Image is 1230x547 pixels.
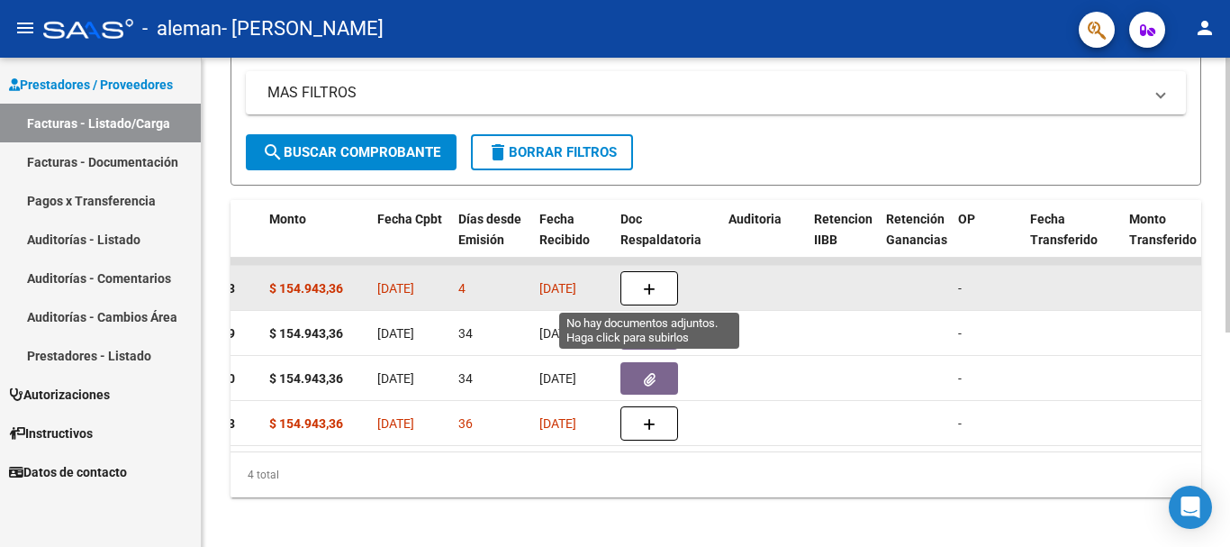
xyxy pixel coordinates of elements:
[377,212,442,226] span: Fecha Cpbt
[539,281,576,296] span: [DATE]
[721,200,807,279] datatable-header-cell: Auditoria
[958,326,962,341] span: -
[377,371,414,386] span: [DATE]
[222,9,384,49] span: - [PERSON_NAME]
[9,385,110,405] span: Autorizaciones
[539,212,590,247] span: Fecha Recibido
[958,371,962,386] span: -
[246,71,1186,114] mat-expansion-panel-header: MAS FILTROS
[532,200,613,279] datatable-header-cell: Fecha Recibido
[807,200,879,279] datatable-header-cell: Retencion IIBB
[1129,212,1197,247] span: Monto Transferido
[613,200,721,279] datatable-header-cell: Doc Respaldatoria
[958,212,975,226] span: OP
[370,200,451,279] datatable-header-cell: Fecha Cpbt
[377,326,414,341] span: [DATE]
[231,452,1201,497] div: 4 total
[1169,486,1212,529] div: Open Intercom Messenger
[267,83,1143,103] mat-panel-title: MAS FILTROS
[814,212,873,247] span: Retencion IIBB
[1194,17,1216,39] mat-icon: person
[9,462,127,482] span: Datos de contacto
[269,281,343,296] strong: $ 154.943,36
[269,212,306,226] span: Monto
[142,9,222,49] span: - aleman
[1023,200,1122,279] datatable-header-cell: Fecha Transferido
[958,416,962,431] span: -
[458,281,466,296] span: 4
[14,17,36,39] mat-icon: menu
[539,371,576,386] span: [DATE]
[262,141,284,163] mat-icon: search
[269,326,343,341] strong: $ 154.943,36
[458,416,473,431] span: 36
[471,134,633,170] button: Borrar Filtros
[269,371,343,386] strong: $ 154.943,36
[951,200,1023,279] datatable-header-cell: OP
[377,281,414,296] span: [DATE]
[1030,212,1098,247] span: Fecha Transferido
[377,416,414,431] span: [DATE]
[451,200,532,279] datatable-header-cell: Días desde Emisión
[620,212,701,247] span: Doc Respaldatoria
[458,326,473,341] span: 34
[262,144,440,160] span: Buscar Comprobante
[9,424,93,443] span: Instructivos
[9,75,173,95] span: Prestadores / Proveedores
[487,144,617,160] span: Borrar Filtros
[539,326,576,341] span: [DATE]
[246,134,457,170] button: Buscar Comprobante
[728,212,782,226] span: Auditoria
[487,141,509,163] mat-icon: delete
[879,200,951,279] datatable-header-cell: Retención Ganancias
[262,200,370,279] datatable-header-cell: Monto
[458,371,473,386] span: 34
[539,416,576,431] span: [DATE]
[458,212,521,247] span: Días desde Emisión
[269,416,343,431] strong: $ 154.943,36
[958,281,962,296] span: -
[1122,200,1221,279] datatable-header-cell: Monto Transferido
[886,212,947,247] span: Retención Ganancias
